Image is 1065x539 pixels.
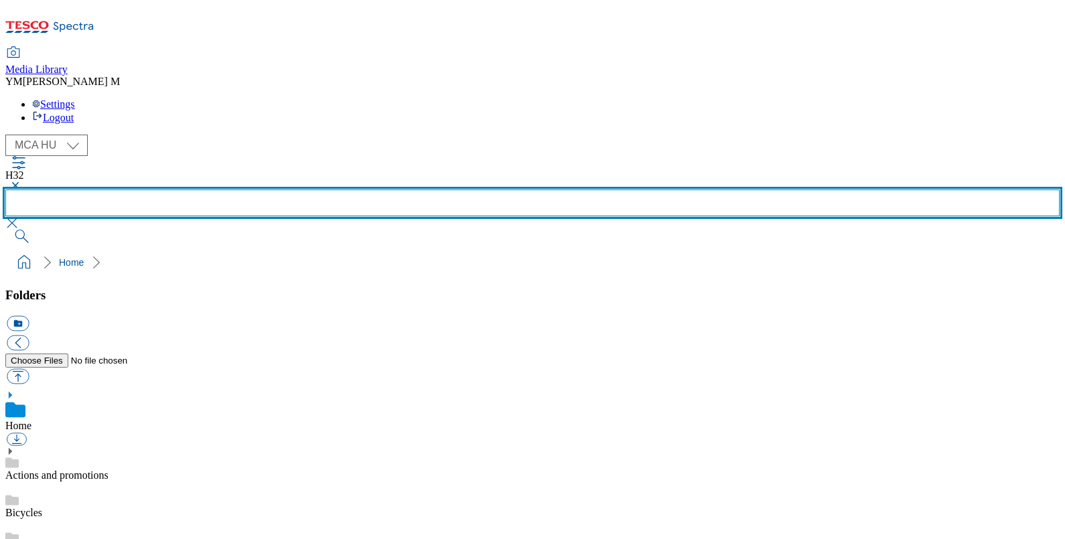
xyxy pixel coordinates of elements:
[32,112,74,123] a: Logout
[5,48,68,76] a: Media Library
[32,98,75,110] a: Settings
[5,76,23,87] span: YM
[59,257,84,268] a: Home
[5,250,1060,275] nav: breadcrumb
[5,288,1060,303] h3: Folders
[13,252,35,273] a: home
[5,420,31,431] a: Home
[5,169,24,181] span: H32
[5,469,109,481] a: Actions and promotions
[23,76,120,87] span: [PERSON_NAME] M
[5,507,42,518] a: Bicycles
[5,64,68,75] span: Media Library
